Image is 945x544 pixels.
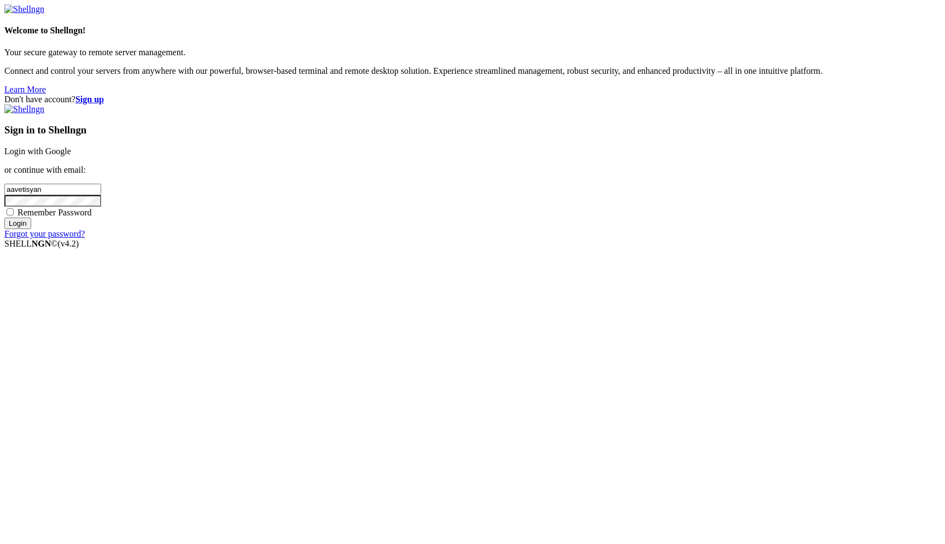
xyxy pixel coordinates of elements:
[17,208,92,217] span: Remember Password
[32,239,51,248] b: NGN
[4,218,31,229] input: Login
[75,95,104,104] a: Sign up
[7,208,14,215] input: Remember Password
[4,184,101,195] input: Email address
[4,124,941,136] h3: Sign in to Shellngn
[4,95,941,104] div: Don't have account?
[58,239,79,248] span: 4.2.0
[4,66,941,76] p: Connect and control your servers from anywhere with our powerful, browser-based terminal and remo...
[4,48,941,57] p: Your secure gateway to remote server management.
[4,229,85,238] a: Forgot your password?
[4,165,941,175] p: or continue with email:
[4,104,44,114] img: Shellngn
[4,26,941,36] h4: Welcome to Shellngn!
[4,4,44,14] img: Shellngn
[4,85,46,94] a: Learn More
[4,239,79,248] span: SHELL ©
[4,147,71,156] a: Login with Google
